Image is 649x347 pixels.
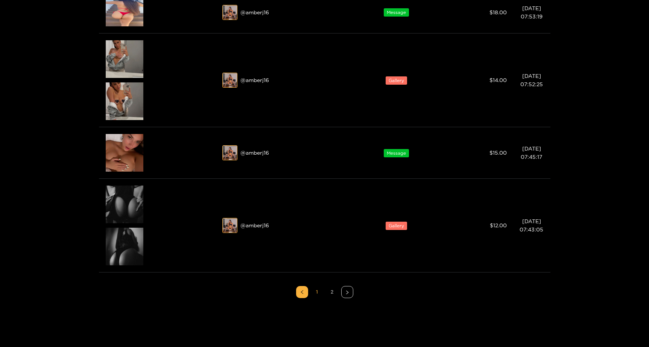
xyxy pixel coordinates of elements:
a: 1 [312,286,323,298]
span: [DATE] 07:53:19 [521,5,543,19]
li: 1 [311,286,323,298]
span: [DATE] 07:52:25 [520,73,543,87]
li: Previous Page [296,286,308,298]
img: qrujy-545d3eb6-8050-4252-85b2-4dec1c894e35.jpeg [223,5,238,20]
span: $ 12.00 [490,222,507,228]
span: [DATE] 07:43:05 [520,218,543,232]
div: @ amberj16 [222,218,345,233]
span: $ 15.00 [489,150,507,155]
span: Message [384,149,409,157]
img: qrujy-545d3eb6-8050-4252-85b2-4dec1c894e35.jpeg [223,73,238,88]
img: qrujy-545d3eb6-8050-4252-85b2-4dec1c894e35.jpeg [223,218,238,233]
img: qrujy-545d3eb6-8050-4252-85b2-4dec1c894e35.jpeg [223,146,238,161]
li: Next Page [341,286,353,298]
button: right [341,286,353,298]
span: $ 14.00 [489,77,507,83]
div: @ amberj16 [222,145,345,160]
span: Message [384,8,409,17]
span: [DATE] 07:45:17 [521,146,542,160]
span: $ 18.00 [489,9,507,15]
span: Gallery [386,222,407,230]
div: @ amberj16 [222,5,345,20]
a: 2 [327,286,338,298]
span: right [345,290,350,295]
button: left [296,286,308,298]
span: Gallery [386,76,407,85]
span: left [300,290,304,294]
li: 2 [326,286,338,298]
div: @ amberj16 [222,73,345,88]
